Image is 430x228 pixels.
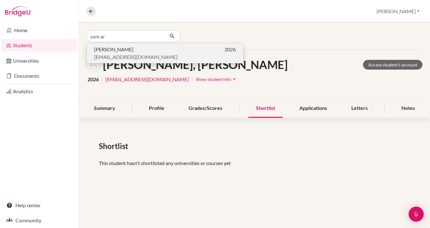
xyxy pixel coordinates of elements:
button: [PERSON_NAME]2026[EMAIL_ADDRESS][DOMAIN_NAME] [87,43,243,63]
span: 2026 [224,46,236,53]
span: Shortlist [99,140,131,152]
div: Grades/Scores [181,99,230,118]
a: Community [1,214,77,227]
span: [PERSON_NAME] [94,46,133,53]
input: Find student by name... [86,30,164,42]
a: Documents [1,70,77,82]
a: Analytics [1,85,77,98]
div: Summary [86,99,123,118]
a: Help center [1,199,77,212]
a: Universities [1,54,77,67]
button: [PERSON_NAME] [374,5,422,17]
a: Home [1,24,77,37]
a: Students [1,39,77,52]
span: 2026 [88,76,99,83]
div: Applications [292,99,335,118]
div: Open Intercom Messenger [409,207,424,222]
a: Access student's account [363,60,422,70]
h1: [PERSON_NAME], [PERSON_NAME] [103,58,288,71]
span: | [101,76,103,83]
div: Letters [344,99,375,118]
img: Mahoro TAKEUCHI's avatar [86,58,100,72]
span: [EMAIL_ADDRESS][DOMAIN_NAME] [94,53,178,61]
div: Shortlist [248,99,283,118]
img: Bridge-U [5,6,30,16]
a: [EMAIL_ADDRESS][DOMAIN_NAME] [105,76,189,83]
div: Notes [394,99,422,118]
span: Show student info [196,77,231,82]
div: Profile [141,99,172,118]
p: This student hasn't shortlisted any universities or courses yet [99,159,410,167]
i: arrow_drop_down [231,76,237,82]
span: | [191,76,193,83]
button: Show student infoarrow_drop_down [195,74,238,84]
